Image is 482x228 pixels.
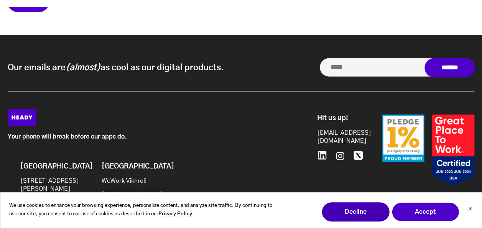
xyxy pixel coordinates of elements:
p: Your phone will break before our apps do. [8,132,283,140]
button: Accept [392,202,459,221]
a: [EMAIL_ADDRESS][DOMAIN_NAME] [317,129,363,145]
button: Decline [322,202,389,221]
p: Our emails are as cool as our digital products. [8,62,224,73]
a: Privacy Policy [158,210,192,219]
p: We use cookies to enhance your browsing experience, personalize content, and analyze site traffic... [9,202,280,219]
h6: [GEOGRAPHIC_DATA] [102,162,151,171]
p: WeWork Vikhroli [102,177,151,185]
p: [STREET_ADDRESS][PERSON_NAME] [20,177,70,193]
button: Dismiss cookie banner [468,206,472,214]
img: Badges-24 [382,114,474,186]
i: (almost) [66,63,100,72]
h6: Hit us up! [317,114,363,123]
h6: [GEOGRAPHIC_DATA] [20,162,70,171]
img: Heady_Logo_Web-01 (1) [8,109,36,126]
p: [GEOGRAPHIC_DATA], [GEOGRAPHIC_DATA] [102,190,151,207]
